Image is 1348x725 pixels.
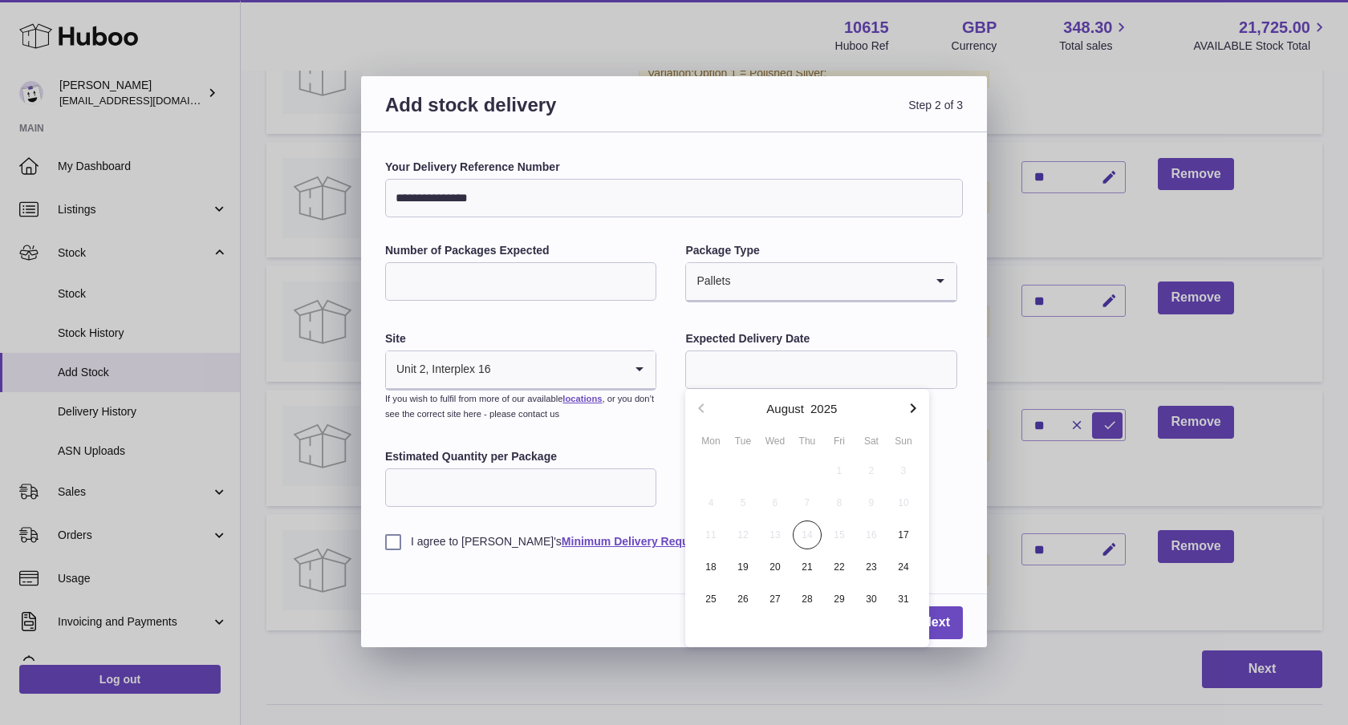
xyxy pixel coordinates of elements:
button: 17 [887,519,920,551]
a: Minimum Delivery Requirements [562,535,736,548]
button: 26 [727,583,759,615]
div: Sat [855,434,887,448]
span: 15 [825,520,854,549]
button: 2 [855,455,887,487]
button: 25 [695,583,727,615]
span: 28 [793,585,822,614]
small: If you wish to fulfil from more of our available , or you don’t see the correct site here - pleas... [385,394,654,419]
button: 28 [791,583,823,615]
button: 31 [887,583,920,615]
button: 13 [759,519,791,551]
div: Fri [823,434,855,448]
button: 6 [759,487,791,519]
span: 24 [889,553,918,581]
div: Search for option [386,351,656,390]
button: 7 [791,487,823,519]
div: Sun [887,434,920,448]
button: 5 [727,487,759,519]
span: 7 [793,488,822,517]
label: Your Delivery Reference Number [385,160,963,175]
span: 31 [889,585,918,614]
button: 10 [887,487,920,519]
span: 4 [696,488,725,517]
span: 3 [889,456,918,485]
span: 6 [761,488,790,517]
button: 16 [855,519,887,551]
input: Search for option [731,263,924,300]
button: 4 [695,487,727,519]
span: 18 [696,553,725,581]
span: 13 [761,520,790,549]
button: 30 [855,583,887,615]
button: 8 [823,487,855,519]
button: 18 [695,551,727,583]
span: 14 [793,520,822,549]
span: 17 [889,520,918,549]
button: 19 [727,551,759,583]
span: 5 [729,488,757,517]
button: 27 [759,583,791,615]
button: 15 [823,519,855,551]
span: 25 [696,585,725,614]
button: 1 [823,455,855,487]
span: 26 [729,585,757,614]
label: Expected Delivery Date [685,331,956,346]
button: 22 [823,551,855,583]
span: 9 [857,488,886,517]
span: 21 [793,553,822,581]
span: 30 [857,585,886,614]
span: Step 2 of 3 [674,92,963,136]
div: Tue [727,434,759,448]
button: 20 [759,551,791,583]
label: Estimated Quantity per Package [385,449,656,464]
span: 20 [761,553,790,581]
button: 23 [855,551,887,583]
span: 23 [857,553,886,581]
div: Wed [759,434,791,448]
span: 10 [889,488,918,517]
label: Package Type [685,243,956,258]
span: Unit 2, Interplex 16 [386,351,492,388]
input: Search for option [492,351,624,388]
div: Search for option [686,263,956,302]
button: 21 [791,551,823,583]
span: 1 [825,456,854,485]
span: 27 [761,585,790,614]
button: 24 [887,551,920,583]
button: 29 [823,583,855,615]
span: 11 [696,520,725,549]
span: 19 [729,553,757,581]
button: August [766,403,804,415]
label: I agree to [PERSON_NAME]'s [385,534,963,549]
button: 12 [727,519,759,551]
label: Number of Packages Expected [385,243,656,258]
h3: Add stock delivery [385,92,674,136]
span: 22 [825,553,854,581]
button: 3 [887,455,920,487]
button: 11 [695,519,727,551]
label: Site [385,331,656,346]
span: 29 [825,585,854,614]
button: 2025 [810,403,837,415]
span: 8 [825,488,854,517]
a: locations [562,394,602,403]
span: Pallets [686,263,731,300]
button: 14 [791,519,823,551]
div: Thu [791,434,823,448]
div: Mon [695,434,727,448]
button: 9 [855,487,887,519]
span: 12 [729,520,757,549]
span: 16 [857,520,886,549]
a: Next [909,606,963,639]
span: 2 [857,456,886,485]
